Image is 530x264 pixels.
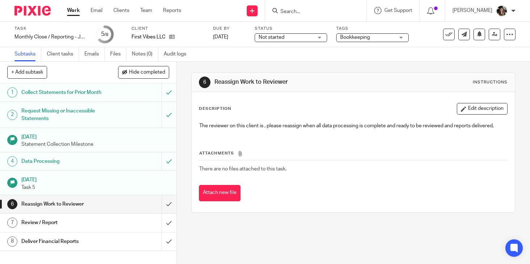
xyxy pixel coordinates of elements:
[110,47,126,61] a: Files
[47,47,79,61] a: Client tasks
[7,199,17,209] div: 6
[14,47,41,61] a: Subtasks
[118,66,169,78] button: Hide completed
[132,47,158,61] a: Notes (0)
[132,33,166,41] p: First Vibes LLC
[104,33,108,37] small: /8
[14,33,87,41] div: Monthly Close / Reporting - June
[21,199,110,210] h1: Reassign Work to Reviewer
[199,151,234,155] span: Attachments
[280,9,345,15] input: Search
[67,7,80,14] a: Work
[213,26,246,32] label: Due by
[91,7,103,14] a: Email
[340,35,370,40] span: Bookkeeping
[457,103,508,115] button: Edit description
[7,87,17,98] div: 1
[101,30,108,38] div: 5
[113,7,129,14] a: Clients
[452,7,492,14] p: [PERSON_NAME]
[164,47,192,61] a: Audit logs
[199,122,507,129] p: The reviewer on this client is , please reassign when all data processing is complete and ready t...
[255,26,327,32] label: Status
[21,217,110,228] h1: Review / Report
[336,26,409,32] label: Tags
[21,106,110,124] h1: Request Missing or Inaccessible Statements
[7,218,17,228] div: 7
[473,79,508,85] div: Instructions
[214,78,369,86] h1: Reassign Work to Reviewer
[84,47,105,61] a: Emails
[21,156,110,167] h1: Data Processing
[14,6,51,16] img: Pixie
[132,26,204,32] label: Client
[7,110,17,120] div: 2
[14,26,87,32] label: Task
[199,166,287,172] span: There are no files attached to this task.
[21,132,169,141] h1: [DATE]
[21,184,169,191] p: Task 5
[496,5,508,17] img: IMG_2906.JPEG
[140,7,152,14] a: Team
[163,7,181,14] a: Reports
[21,141,169,148] p: Statement Collection Milestone
[21,87,110,98] h1: Collect Statements for Prior Month
[384,8,412,13] span: Get Support
[21,236,110,247] h1: Deliver Financial Reports
[199,106,231,112] p: Description
[199,77,210,88] div: 6
[21,174,169,183] h1: [DATE]
[7,236,17,247] div: 8
[7,66,47,78] button: + Add subtask
[129,70,165,75] span: Hide completed
[7,156,17,166] div: 4
[213,34,228,40] span: [DATE]
[199,185,241,201] button: Attach new file
[259,35,284,40] span: Not started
